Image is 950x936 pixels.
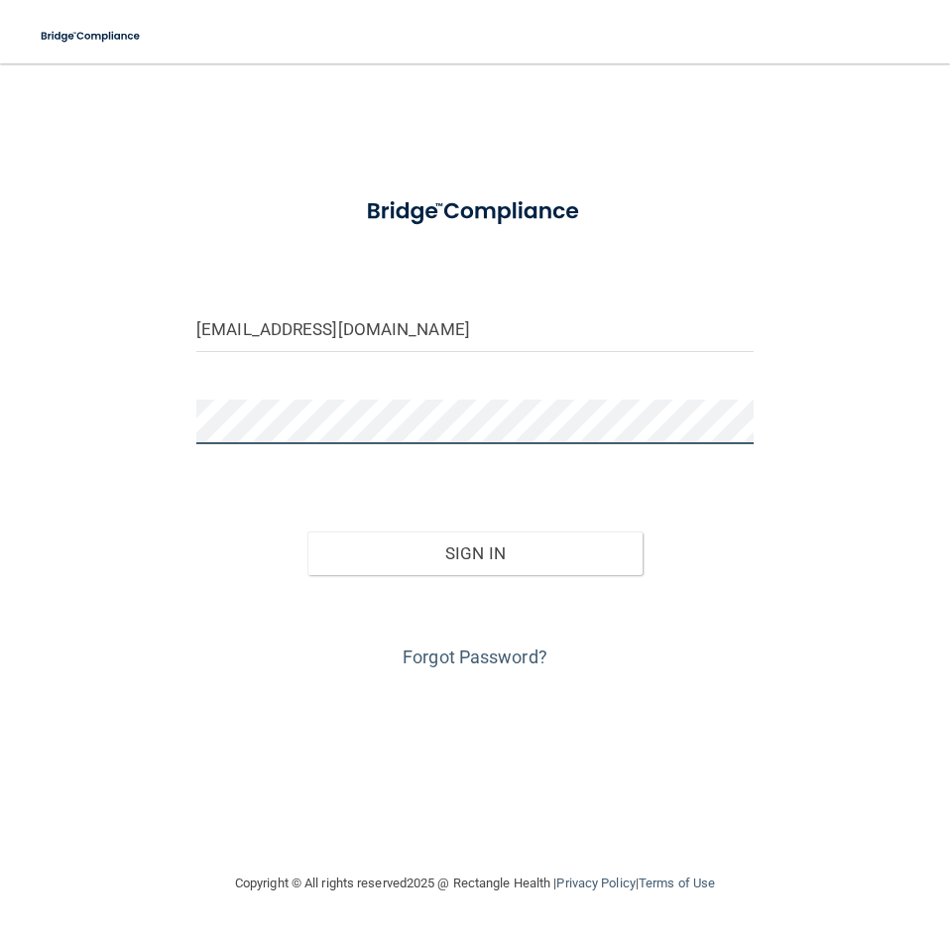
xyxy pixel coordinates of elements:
button: Sign In [307,531,642,575]
img: bridge_compliance_login_screen.278c3ca4.svg [343,182,607,241]
img: bridge_compliance_login_screen.278c3ca4.svg [30,16,153,57]
a: Forgot Password? [403,646,547,667]
div: Copyright © All rights reserved 2025 @ Rectangle Health | | [113,852,837,915]
input: Email [196,307,754,352]
a: Terms of Use [639,876,715,890]
a: Privacy Policy [556,876,635,890]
